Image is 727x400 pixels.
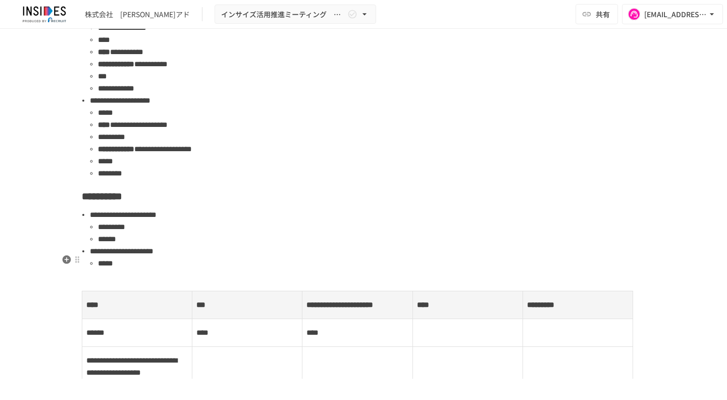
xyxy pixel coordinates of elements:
[622,4,723,24] button: [EMAIL_ADDRESS][DOMAIN_NAME]
[85,9,190,20] div: 株式会社 [PERSON_NAME]アド
[644,8,707,21] div: [EMAIL_ADDRESS][DOMAIN_NAME]
[12,6,77,22] img: JmGSPSkPjKwBq77AtHmwC7bJguQHJlCRQfAXtnx4WuV
[576,4,618,24] button: 共有
[215,5,376,24] button: インサイズ活用推進ミーティング ～2回目～
[221,8,345,21] span: インサイズ活用推進ミーティング ～2回目～
[596,9,610,20] span: 共有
